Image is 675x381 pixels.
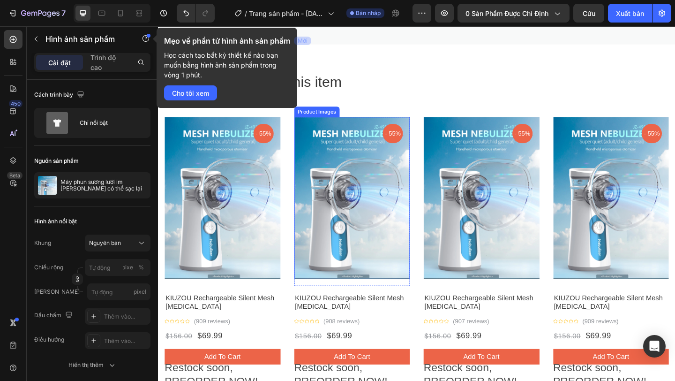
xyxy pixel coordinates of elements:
[643,335,666,358] div: Mở Intercom Messenger
[465,330,494,343] div: $69.99
[457,4,570,23] button: 0 sản phẩm được chỉ định
[34,357,150,373] button: Hiển thị thêm
[34,218,77,225] font: Hình ảnh nổi bật
[244,106,266,127] pre: - 55%
[104,106,126,127] pre: - 55%
[34,288,80,295] font: [PERSON_NAME]
[11,100,21,107] font: 450
[122,262,134,273] button: %
[45,33,125,45] p: Hình ảnh sản phẩm
[39,316,78,326] p: (909 reviews)
[50,354,90,365] div: Add to cart
[148,351,274,368] button: Add to cart
[356,9,381,16] font: Bản nháp
[180,316,219,326] p: (908 reviews)
[249,9,322,27] font: Trang sản phẩm - [DATE] 12:43:58
[85,259,150,276] input: pixel%
[80,119,108,126] font: Chỉ nổi bật
[61,8,66,18] font: 7
[42,330,71,343] div: $69.99
[104,337,135,344] font: Thêm vào...
[135,262,147,273] button: pixel
[89,239,121,246] font: Nguyên bản
[87,283,150,300] input: pixel
[430,351,556,368] button: Add to cart
[45,34,115,44] font: Hình ảnh sản phẩm
[430,331,461,343] div: $156.00
[90,53,116,71] font: Trình độ cao
[8,51,555,71] p: Products related to this item
[34,312,61,319] font: Dấu chấm
[4,4,70,23] button: 7
[616,9,644,17] font: Xuất bản
[573,4,604,23] button: Cứu
[289,331,320,343] div: $156.00
[183,330,212,343] div: $69.99
[48,59,71,67] font: Cài đặt
[134,288,146,295] font: pixel
[289,290,415,312] h1: KIUZOU Rechargeable Silent Mesh [MEDICAL_DATA]
[608,4,652,23] button: Xuất bản
[583,9,595,17] font: Cứu
[38,176,57,195] img: hình ảnh tính năng sản phẩm
[138,264,144,271] font: %
[289,351,415,368] button: Add to cart
[321,316,360,326] p: (907 reviews)
[462,316,501,326] p: (909 reviews)
[465,9,548,17] font: 0 sản phẩm được chỉ định
[9,172,20,179] font: Beta
[68,361,104,368] font: Hiển thị thêm
[148,290,274,312] h1: KIUZOU Rechargeable Silent Mesh [MEDICAL_DATA]
[104,313,135,320] font: Thêm vào...
[85,235,150,251] button: Nguyên bản
[34,239,51,246] font: Khung
[191,354,231,365] div: Add to cart
[7,290,133,312] h1: KIUZOU Rechargeable Silent Mesh [MEDICAL_DATA]
[526,106,548,127] pre: - 55%
[430,290,556,312] h1: KIUZOU Rechargeable Silent Mesh [MEDICAL_DATA]
[177,4,215,23] div: Hoàn tác/Làm lại
[148,331,179,343] div: $156.00
[7,331,38,343] div: $156.00
[34,157,79,164] font: Nguồn sản phẩm
[122,264,135,271] font: pixel
[473,354,512,365] div: Add to cart
[323,330,353,343] div: $69.99
[34,264,63,271] font: Chiều rộng
[150,89,195,97] div: Product Images
[332,354,371,365] div: Add to cart
[7,351,133,368] button: Add to cart
[245,9,247,17] font: /
[385,106,407,127] pre: - 55%
[60,178,142,192] font: Máy phun sương lưới im [PERSON_NAME] có thể sạc lại
[158,26,675,381] iframe: Khu vực thiết kế
[34,336,64,343] font: Điều hướng
[34,91,73,98] font: Cách trình bày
